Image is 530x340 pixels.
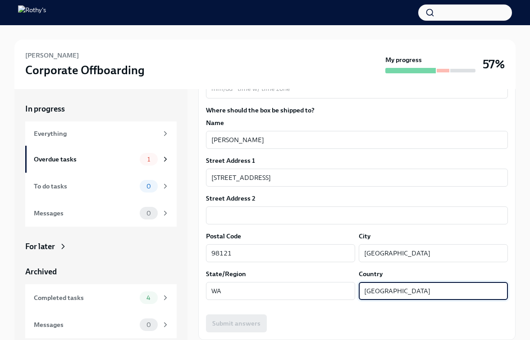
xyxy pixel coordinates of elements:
label: City [359,232,370,241]
label: Where should the box be shipped to? [206,106,508,115]
span: 0 [141,322,156,328]
a: To do tasks0 [25,173,177,200]
div: Completed tasks [34,293,136,303]
div: To do tasks [34,181,136,191]
a: In progress [25,103,177,114]
span: 4 [141,295,156,301]
a: Messages0 [25,200,177,227]
img: Rothy's [18,5,46,20]
strong: My progress [385,55,422,64]
div: Messages [34,320,136,330]
label: Street Address 1 [206,156,255,165]
span: 0 [141,210,156,217]
div: Everything [34,129,158,139]
h3: Corporate Offboarding [25,62,145,78]
label: State/Region [206,269,246,278]
div: Overdue tasks [34,154,136,164]
a: Archived [25,266,177,277]
a: Everything [25,121,177,146]
a: Completed tasks4 [25,284,177,311]
a: Overdue tasks1 [25,146,177,173]
h6: [PERSON_NAME] [25,50,79,60]
label: Name [206,118,224,127]
div: Messages [34,208,136,218]
span: 0 [141,183,156,190]
a: For later [25,241,177,252]
h3: 57% [483,56,505,72]
span: 1 [142,156,155,163]
a: Messages0 [25,311,177,338]
label: Street Address 2 [206,194,256,203]
label: Postal Code [206,232,241,241]
label: Country [359,269,383,278]
div: For later [25,241,55,252]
